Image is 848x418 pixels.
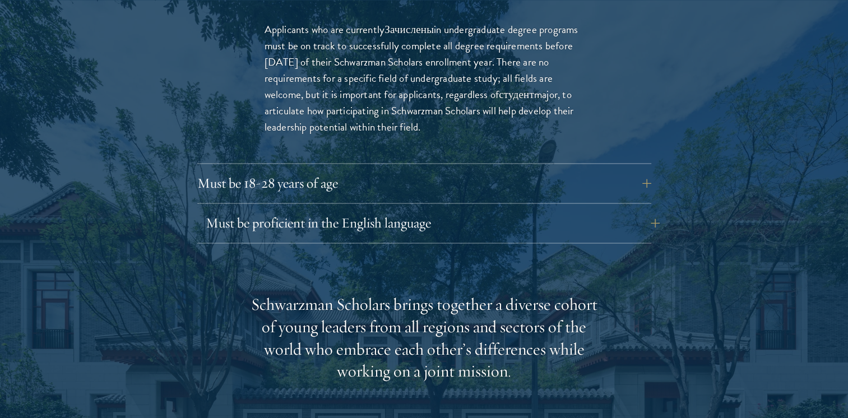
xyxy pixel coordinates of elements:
button: Must be 18-28 years of age [197,170,651,197]
font: Зачислены [384,21,434,38]
button: Must be proficient in the English language [206,210,660,236]
div: Schwarzman Scholars brings together a diverse cohort of young leaders from all regions and sector... [251,294,598,383]
font: студент [499,86,534,103]
p: Applicants who are currently in undergraduate degree programs must be on track to successfully co... [265,21,584,135]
